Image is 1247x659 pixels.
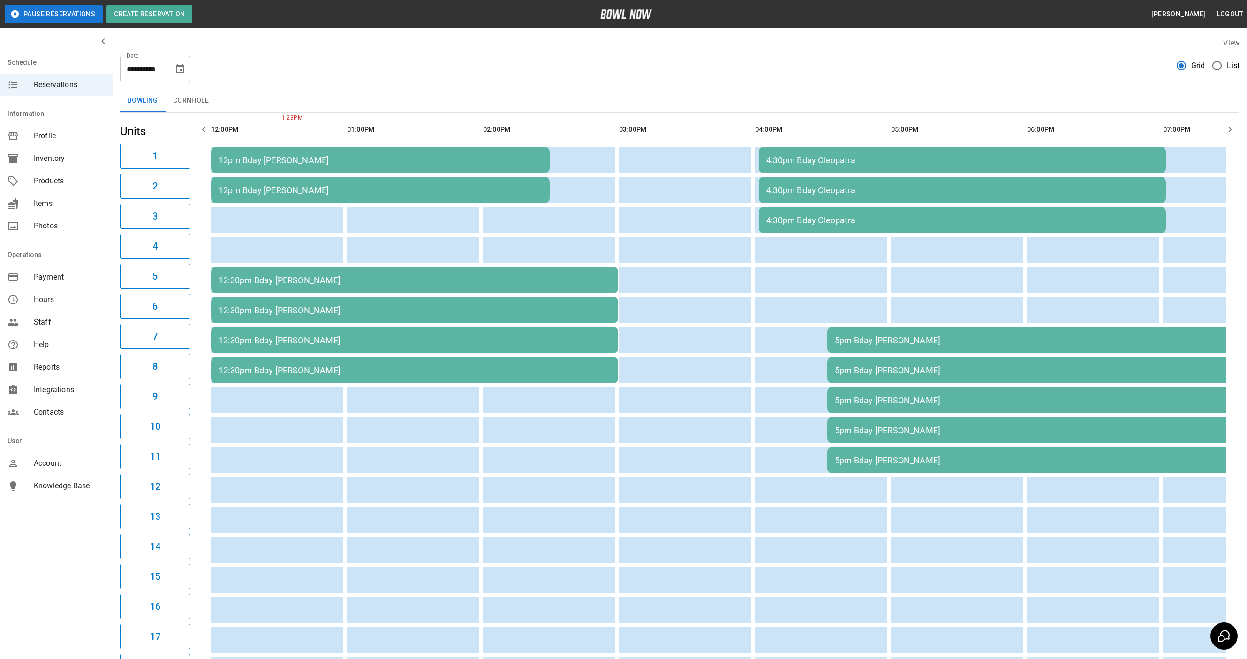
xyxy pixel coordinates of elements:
[152,149,158,164] h6: 1
[5,5,103,23] button: Pause Reservations
[835,365,1227,375] div: 5pm Bday [PERSON_NAME]
[120,534,190,559] button: 14
[766,155,1158,165] div: 4:30pm Bday Cleopatra
[152,299,158,314] h6: 6
[34,272,105,283] span: Payment
[219,155,542,165] div: 12pm Bday [PERSON_NAME]
[347,116,479,143] th: 01:00PM
[1223,38,1239,47] label: View
[219,185,542,195] div: 12pm Bday [PERSON_NAME]
[34,79,105,91] span: Reservations
[34,339,105,350] span: Help
[34,480,105,492] span: Knowledge Base
[150,569,160,584] h6: 15
[34,198,105,209] span: Items
[219,305,611,315] div: 12:30pm Bday [PERSON_NAME]
[150,539,160,554] h6: 14
[34,153,105,164] span: Inventory
[619,116,751,143] th: 03:00PM
[106,5,192,23] button: Create Reservation
[120,90,166,112] button: Bowling
[120,564,190,589] button: 15
[120,444,190,469] button: 11
[120,474,190,499] button: 12
[1213,6,1247,23] button: Logout
[120,234,190,259] button: 4
[34,175,105,187] span: Products
[120,124,190,139] h5: Units
[1148,6,1209,23] button: [PERSON_NAME]
[150,419,160,434] h6: 10
[120,324,190,349] button: 7
[219,275,611,285] div: 12:30pm Bday [PERSON_NAME]
[120,174,190,199] button: 2
[34,220,105,232] span: Photos
[120,414,190,439] button: 10
[120,264,190,289] button: 5
[152,209,158,224] h6: 3
[600,9,652,19] img: logo
[34,294,105,305] span: Hours
[483,116,615,143] th: 02:00PM
[152,389,158,404] h6: 9
[120,594,190,619] button: 16
[120,354,190,379] button: 8
[34,458,105,469] span: Account
[171,60,189,78] button: Choose date, selected date is Oct 4, 2025
[34,317,105,328] span: Staff
[219,365,611,375] div: 12:30pm Bday [PERSON_NAME]
[120,504,190,529] button: 13
[120,624,190,649] button: 17
[1191,60,1205,71] span: Grid
[120,204,190,229] button: 3
[34,384,105,395] span: Integrations
[766,215,1158,225] div: 4:30pm Bday Cleopatra
[211,116,343,143] th: 12:00PM
[166,90,216,112] button: Cornhole
[152,239,158,254] h6: 4
[120,144,190,169] button: 1
[120,294,190,319] button: 6
[150,449,160,464] h6: 11
[34,130,105,142] span: Profile
[835,425,1227,435] div: 5pm Bday [PERSON_NAME]
[120,384,190,409] button: 9
[835,335,1227,345] div: 5pm Bday [PERSON_NAME]
[152,329,158,344] h6: 7
[150,509,160,524] h6: 13
[219,335,611,345] div: 12:30pm Bday [PERSON_NAME]
[120,90,1239,112] div: inventory tabs
[34,407,105,418] span: Contacts
[835,455,1227,465] div: 5pm Bday [PERSON_NAME]
[835,395,1227,405] div: 5pm Bday [PERSON_NAME]
[152,179,158,194] h6: 2
[152,359,158,374] h6: 8
[766,185,1158,195] div: 4:30pm Bday Cleopatra
[34,362,105,373] span: Reports
[150,629,160,644] h6: 17
[150,479,160,494] h6: 12
[1227,60,1239,71] span: List
[150,599,160,614] h6: 16
[152,269,158,284] h6: 5
[280,114,282,123] span: 1:23PM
